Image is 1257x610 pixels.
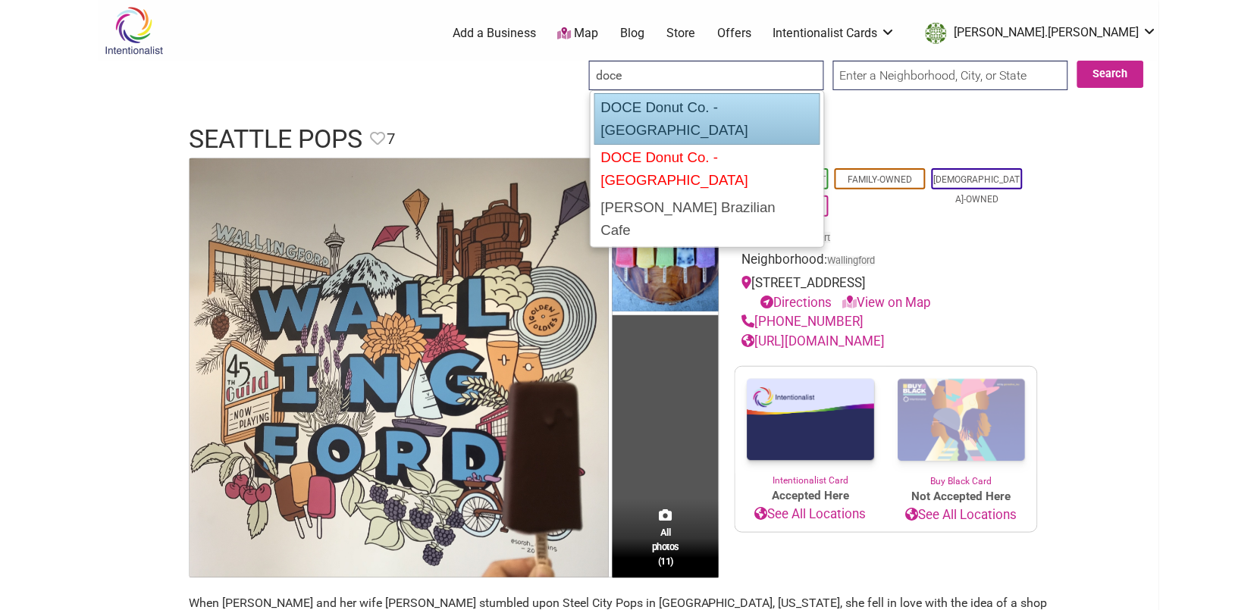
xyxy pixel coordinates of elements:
[387,127,395,151] span: 7
[189,121,362,158] h1: Seattle Pops
[761,295,832,310] a: Directions
[589,61,824,90] input: Search for a business, product, or service
[735,367,886,487] a: Intentionalist Card
[595,194,820,244] div: [PERSON_NAME] Brazilian Cafe
[934,174,1020,205] a: [DEMOGRAPHIC_DATA]-Owned
[735,367,886,474] img: Intentionalist Card
[620,25,644,42] a: Blog
[918,20,1158,47] li: britt.thorson
[918,20,1158,47] a: [PERSON_NAME].[PERSON_NAME]
[886,367,1037,488] a: Buy Black Card
[773,25,896,42] a: Intentionalist Cards
[595,144,820,194] div: DOCE Donut Co. - [GEOGRAPHIC_DATA]
[594,93,820,145] div: DOCE Donut Co. - [GEOGRAPHIC_DATA]
[742,314,864,329] a: [PHONE_NUMBER]
[742,250,1030,274] div: Neighborhood:
[828,256,876,266] span: Wallingford
[190,158,609,577] img: Seattle Pops
[833,61,1068,90] input: Enter a Neighborhood, City, or State
[453,25,536,42] a: Add a Business
[717,25,751,42] a: Offers
[886,505,1037,525] a: See All Locations
[886,488,1037,505] span: Not Accepted Here
[848,174,913,185] a: Family-Owned
[735,505,886,524] a: See All Locations
[370,131,385,146] i: Favorite
[742,274,1030,312] div: [STREET_ADDRESS]
[886,367,1037,474] img: Buy Black Card
[558,25,599,42] a: Map
[742,227,1030,251] div: Category:
[666,25,695,42] a: Store
[843,295,932,310] a: View on Map
[652,525,679,568] span: All photos (11)
[735,487,886,505] span: Accepted Here
[1077,61,1144,88] button: Search
[613,241,719,315] img: Seattle Pops
[742,333,886,349] a: [URL][DOMAIN_NAME]
[98,6,170,55] img: Intentionalist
